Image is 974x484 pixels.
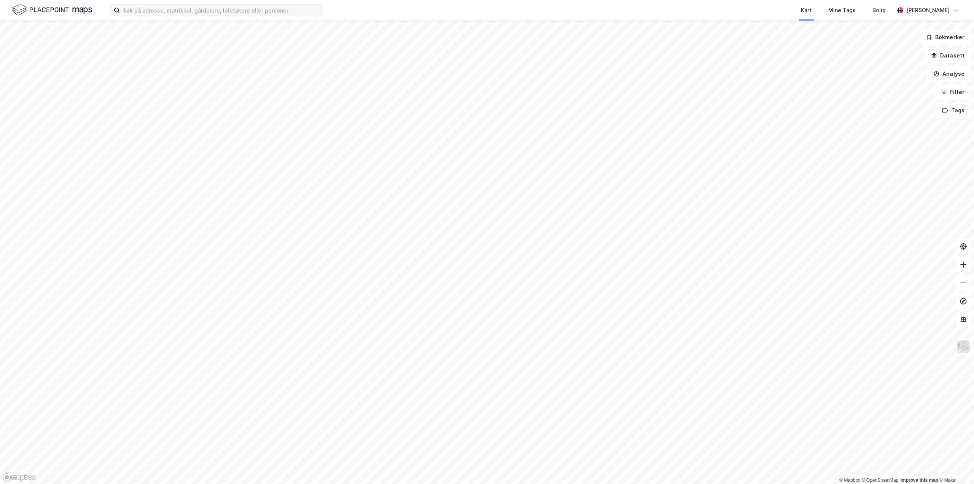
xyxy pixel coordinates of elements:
div: Kart [801,6,812,15]
div: Mine Tags [828,6,856,15]
div: Bolig [872,6,886,15]
iframe: Chat Widget [936,447,974,484]
div: [PERSON_NAME] [906,6,950,15]
div: Kontrollprogram for chat [936,447,974,484]
input: Søk på adresse, matrikkel, gårdeiere, leietakere eller personer [120,5,323,16]
img: logo.f888ab2527a4732fd821a326f86c7f29.svg [12,3,92,17]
